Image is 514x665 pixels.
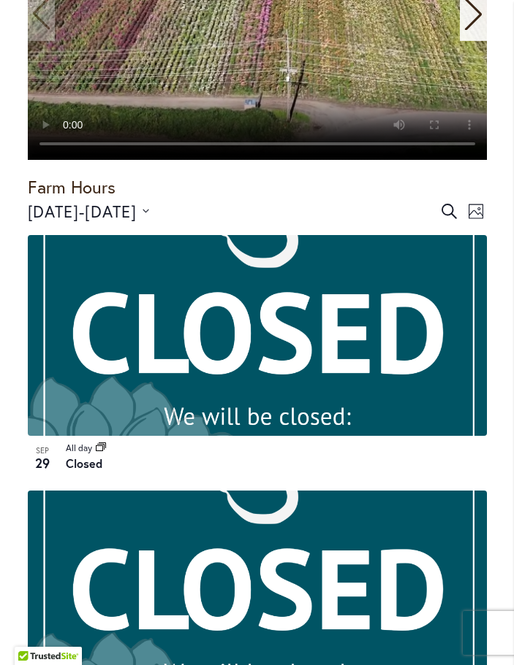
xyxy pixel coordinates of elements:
span: - [79,199,85,223]
time: All day [66,442,92,453]
span: Sep [28,445,57,457]
a: Closed [66,455,102,471]
h1: Farm Hours [28,174,487,199]
img: SID-CLOSED-2025-SEPTEMBER-OCTOBER – 2 [28,235,487,436]
span: [DATE] [85,201,137,222]
span: [DATE] [28,201,80,222]
span: 29 [28,453,57,473]
button: Click to toggle datepicker [28,199,150,223]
